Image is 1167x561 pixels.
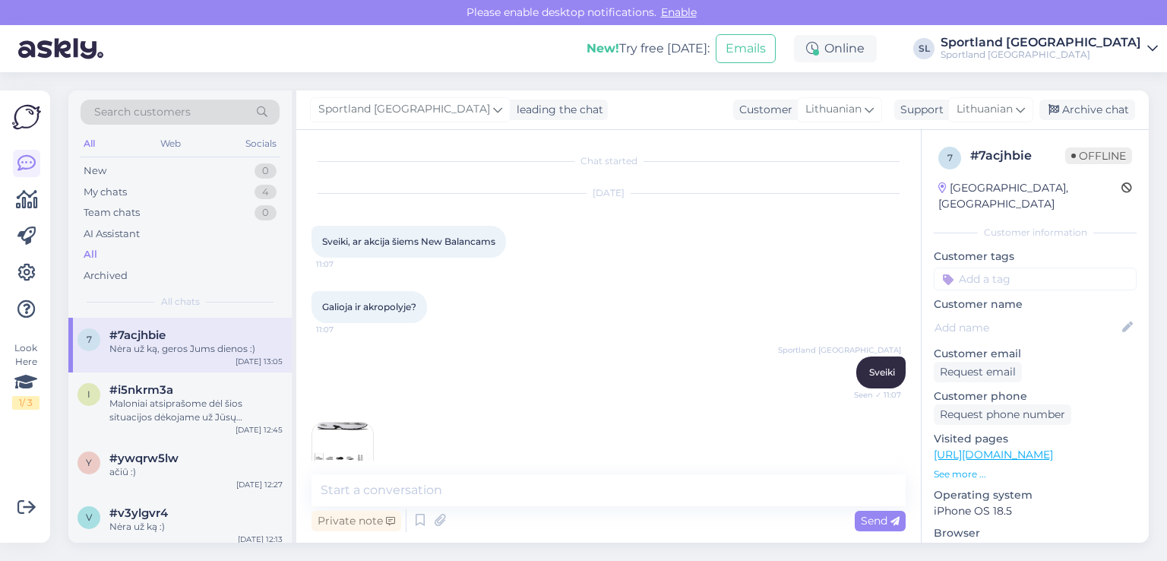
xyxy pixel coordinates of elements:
[656,5,701,19] span: Enable
[12,396,40,410] div: 1 / 3
[109,397,283,424] div: Maloniai atsiprašome dėl šios situacijos dėkojame už Jūsų supratingumą.
[1039,100,1135,120] div: Archive chat
[84,205,140,220] div: Team chats
[109,342,283,356] div: Nėra už ką, geros Jums dienos :)
[844,389,901,401] span: Seen ✓ 11:07
[941,36,1141,49] div: Sportland [GEOGRAPHIC_DATA]
[970,147,1065,165] div: # 7acjhbie
[318,101,490,118] span: Sportland [GEOGRAPHIC_DATA]
[312,154,906,168] div: Chat started
[934,541,1137,557] p: Safari 18.5
[87,334,92,345] span: 7
[84,185,127,200] div: My chats
[894,102,944,118] div: Support
[941,36,1158,61] a: Sportland [GEOGRAPHIC_DATA]Sportland [GEOGRAPHIC_DATA]
[587,40,710,58] div: Try free [DATE]:
[861,514,900,528] span: Send
[957,101,1013,118] span: Lithuanian
[86,512,92,523] span: v
[255,185,277,200] div: 4
[87,388,90,400] span: i
[81,134,98,154] div: All
[161,295,200,309] span: All chats
[934,388,1137,404] p: Customer phone
[109,520,283,534] div: Nėra už ką :)
[242,134,280,154] div: Socials
[934,249,1137,265] p: Customer tags
[947,152,953,163] span: 7
[934,362,1022,382] div: Request email
[109,328,166,342] span: #7acjhbie
[322,236,495,247] span: Sveiki, ar akcija šiems New Balancams
[938,180,1121,212] div: [GEOGRAPHIC_DATA], [GEOGRAPHIC_DATA]
[312,186,906,200] div: [DATE]
[511,102,603,118] div: leading the chat
[84,163,106,179] div: New
[109,383,173,397] span: #i5nkrm3a
[84,247,97,262] div: All
[805,101,862,118] span: Lithuanian
[716,34,776,63] button: Emails
[157,134,184,154] div: Web
[934,226,1137,239] div: Customer information
[733,102,792,118] div: Customer
[941,49,1141,61] div: Sportland [GEOGRAPHIC_DATA]
[934,503,1137,519] p: iPhone OS 18.5
[94,104,191,120] span: Search customers
[86,457,92,468] span: y
[255,163,277,179] div: 0
[934,525,1137,541] p: Browser
[913,38,935,59] div: SL
[236,424,283,436] div: [DATE] 12:45
[312,511,401,531] div: Private note
[238,534,283,545] div: [DATE] 12:13
[109,506,168,520] span: #v3ylgvr4
[934,431,1137,447] p: Visited pages
[1065,147,1132,164] span: Offline
[12,103,41,132] img: Askly Logo
[84,227,140,242] div: AI Assistant
[316,258,373,270] span: 11:07
[236,479,283,490] div: [DATE] 12:27
[935,319,1119,336] input: Add name
[109,465,283,479] div: ačiū :)
[109,452,179,465] span: #ywqrw5lw
[934,404,1071,425] div: Request phone number
[794,35,877,62] div: Online
[934,448,1053,461] a: [URL][DOMAIN_NAME]
[934,296,1137,312] p: Customer name
[84,268,128,284] div: Archived
[312,423,373,483] img: Attachment
[12,341,40,410] div: Look Here
[236,356,283,367] div: [DATE] 13:05
[316,324,373,335] span: 11:07
[587,41,619,55] b: New!
[255,205,277,220] div: 0
[869,366,895,378] span: Sveiki
[322,301,416,312] span: Galioja ir akropolyje?
[934,487,1137,503] p: Operating system
[934,346,1137,362] p: Customer email
[934,268,1137,290] input: Add a tag
[934,467,1137,481] p: See more ...
[778,344,901,356] span: Sportland [GEOGRAPHIC_DATA]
